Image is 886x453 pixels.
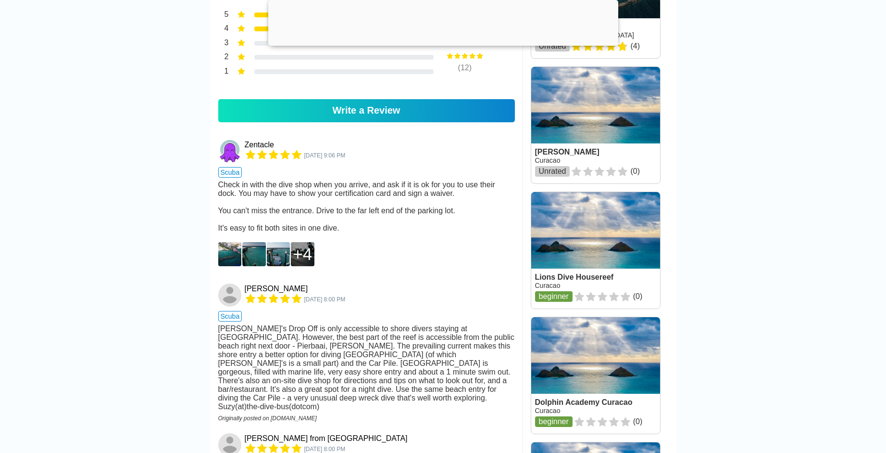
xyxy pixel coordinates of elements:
[245,141,274,149] a: Zentacle
[535,407,561,414] a: Curacao
[218,140,241,163] img: Zentacle
[245,434,408,443] a: [PERSON_NAME] from [GEOGRAPHIC_DATA]
[218,311,242,322] span: scuba
[245,285,308,293] a: [PERSON_NAME]
[218,284,241,307] img: Suzy Pinnell
[218,415,515,422] div: Originally posted on [DOMAIN_NAME]
[218,66,229,78] div: 1
[218,9,229,22] div: 5
[535,156,561,164] a: Curacao
[267,242,290,266] img: d002419.jpg
[218,181,515,233] div: Check in with the dive shop when you arrive, and ask if it is ok for you to use their dock. You m...
[218,167,242,178] span: scuba
[218,242,242,266] img: d002922.jpg
[429,17,501,48] div: 4.9
[304,152,346,159] span: 6051
[218,38,229,50] div: 3
[218,284,243,307] a: Suzy Pinnell
[304,296,346,303] span: 4107
[218,23,229,36] div: 4
[293,245,312,264] div: 4
[218,324,515,411] div: [PERSON_NAME]'s Drop Off is only accessible to shore divers staying at [GEOGRAPHIC_DATA]. However...
[535,282,561,289] a: Curacao
[218,99,515,122] a: Write a Review
[429,64,501,72] div: ( 12 )
[218,140,243,163] a: Zentacle
[218,52,229,64] div: 2
[304,446,346,453] span: 3056
[242,242,266,266] img: d002417.jpg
